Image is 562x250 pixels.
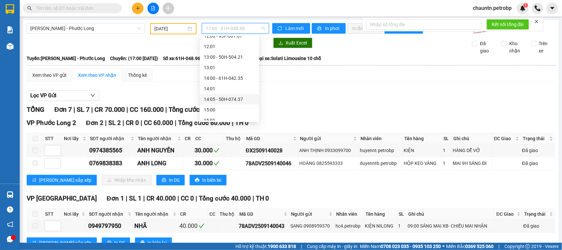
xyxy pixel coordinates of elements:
[132,3,144,14] button: plus
[300,147,358,154] div: ANH THỊNH 0933099700
[523,135,548,142] span: Trạng thái
[335,222,362,230] div: hc4.petrobp
[364,209,397,220] th: Tên hàng
[468,4,517,12] span: chauntn.petrobp
[89,146,135,155] div: 0974385565
[253,195,254,202] span: |
[204,64,255,71] div: 13:01
[141,119,142,127] span: |
[36,5,114,12] input: Tìm tên, số ĐT hoặc mã đơn
[524,210,548,218] span: Trạng thái
[300,160,358,167] div: HOÀNG 0825593333
[245,157,298,170] td: 78ADV2509140046
[7,206,13,213] span: question-circle
[286,39,307,47] span: Xuất Excel
[137,146,182,155] div: ANH NGUYÊN
[204,106,255,113] div: 15:00
[204,75,255,82] div: 14:00 - 61H-042.35
[317,26,323,31] span: printer
[88,221,132,231] div: 0949797950
[129,195,142,202] span: SL 1
[114,239,125,246] span: In DS
[147,3,159,14] button: file-add
[477,40,496,54] span: Đã giao
[126,119,139,127] span: CR 0
[279,41,283,46] span: download
[90,135,129,142] span: SĐT người nhận
[453,160,491,167] div: MAI 9H SÁNG ĐI
[235,119,249,127] span: TH 0
[122,119,124,127] span: |
[89,159,135,168] div: 0769838383
[7,26,13,33] img: solution-icon
[138,135,176,142] span: Tên người nhận
[108,119,121,127] span: SL 2
[325,25,340,32] span: In phơi
[77,106,90,113] span: SL 7
[154,25,186,32] input: 14/09/2025
[73,106,75,113] span: |
[32,240,37,246] span: sort-ascending
[273,38,312,48] button: downloadXuất Excel
[64,210,80,218] span: Nơi lấy
[88,157,136,170] td: 0769838383
[7,43,13,50] img: warehouse-icon
[214,147,220,153] span: check
[272,23,310,34] button: syncLàm mới
[105,119,107,127] span: |
[446,243,494,250] span: Miền Bắc
[404,160,441,167] div: HỘP KEO VÀNG
[134,221,177,231] div: NHÃ
[88,144,136,157] td: 0974385565
[32,178,37,183] span: sort-ascending
[520,5,526,11] img: icon-new-feature
[214,160,220,166] span: check
[39,239,92,246] span: [PERSON_NAME] sắp xếp
[156,175,185,185] button: printerIn DS
[206,23,265,33] span: 17:00 - 61H-048.96
[398,222,405,230] div: 1
[312,23,346,34] button: printerIn phơi
[128,72,147,79] div: Thống kê
[442,133,452,144] th: SL
[204,96,255,103] div: 14:05 - 50H-074.37
[245,144,298,157] td: ĐX2509140028
[143,195,145,202] span: |
[190,175,227,185] button: printerIn biên lai
[195,146,223,155] div: 30.000
[7,236,13,242] span: message
[7,221,13,228] span: notification
[162,178,166,183] span: printer
[43,209,62,220] th: STT
[523,3,528,8] sup: 1
[360,147,401,154] div: huyennt.petrobp
[534,19,539,24] span: close
[408,222,494,230] div: 09:00 SÁNG MAI XB- CHIỀU MAI NHẬN
[494,135,514,142] span: ĐC Giao
[239,210,282,218] span: Mã GD
[27,119,76,127] span: VP Phước Long 2
[549,5,555,11] span: caret-down
[107,195,124,202] span: Đơn 1
[335,209,364,220] th: Nhân viên
[535,5,541,11] img: phone-icon
[27,90,99,101] button: Lọc VP Gửi
[133,220,178,233] td: NHÃ
[381,244,441,249] strong: 0708 023 035 - 0935 103 250
[199,195,251,202] span: Tổng cước 40.000
[307,243,358,250] span: Cung cấp máy in - giấy in:
[218,209,238,220] th: Thu hộ
[525,244,530,249] span: copyright
[27,56,105,61] b: Tuyến: [PERSON_NAME] - Phước Long
[522,147,554,154] div: Đã giao
[359,133,403,144] th: Nhân viên
[524,3,527,8] span: 1
[130,106,164,113] span: CC 160.000
[27,195,97,202] span: VP [GEOGRAPHIC_DATA]
[30,23,141,33] span: Hồ Chí Minh - Phước Long
[443,147,451,154] div: 1
[238,220,289,233] td: 78ADV2509140043
[27,106,44,113] span: TỔNG
[246,135,291,142] span: Mã GD
[175,119,176,127] span: |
